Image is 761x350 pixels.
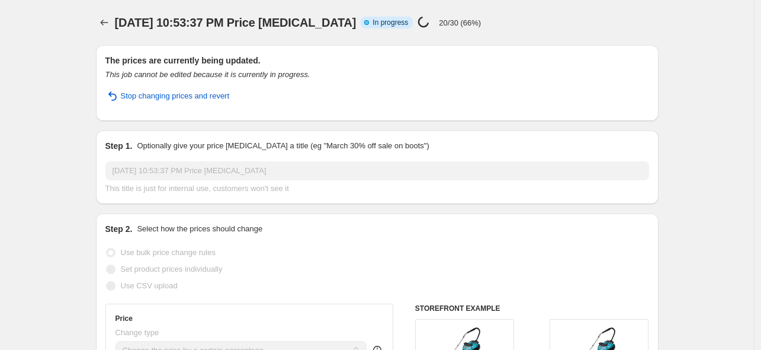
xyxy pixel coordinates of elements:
span: Use CSV upload [121,281,178,290]
h2: The prices are currently being updated. [105,55,649,66]
p: Select how the prices should change [137,223,262,235]
span: Use bulk price change rules [121,248,216,257]
i: This job cannot be edited because it is currently in progress. [105,70,310,79]
span: [DATE] 10:53:37 PM Price [MEDICAL_DATA] [115,16,357,29]
span: This title is just for internal use, customers won't see it [105,184,289,193]
span: Stop changing prices and revert [121,90,230,102]
input: 30% off holiday sale [105,161,649,180]
p: Optionally give your price [MEDICAL_DATA] a title (eg "March 30% off sale on boots") [137,140,429,152]
h2: Step 2. [105,223,133,235]
h6: STOREFRONT EXAMPLE [415,304,649,313]
p: 20/30 (66%) [439,18,481,27]
h2: Step 1. [105,140,133,152]
h3: Price [115,314,133,323]
button: Stop changing prices and revert [98,87,237,106]
span: Change type [115,328,159,337]
span: In progress [373,18,408,27]
button: Price change jobs [96,14,113,31]
span: Set product prices individually [121,265,223,273]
